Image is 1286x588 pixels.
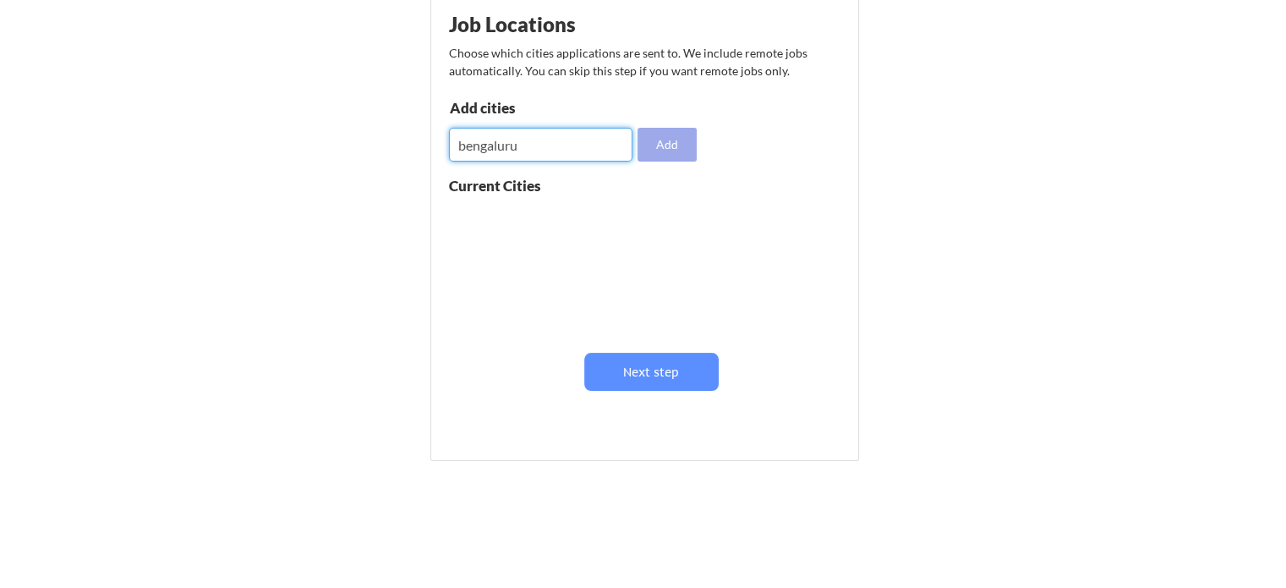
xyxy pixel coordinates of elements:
[449,14,662,35] div: Job Locations
[638,128,697,162] button: Add
[449,128,632,162] input: Type here...
[449,44,838,80] div: Choose which cities applications are sent to. We include remote jobs automatically. You can skip ...
[449,179,577,193] div: Current Cities
[450,101,625,115] div: Add cities
[584,353,719,391] button: Next step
